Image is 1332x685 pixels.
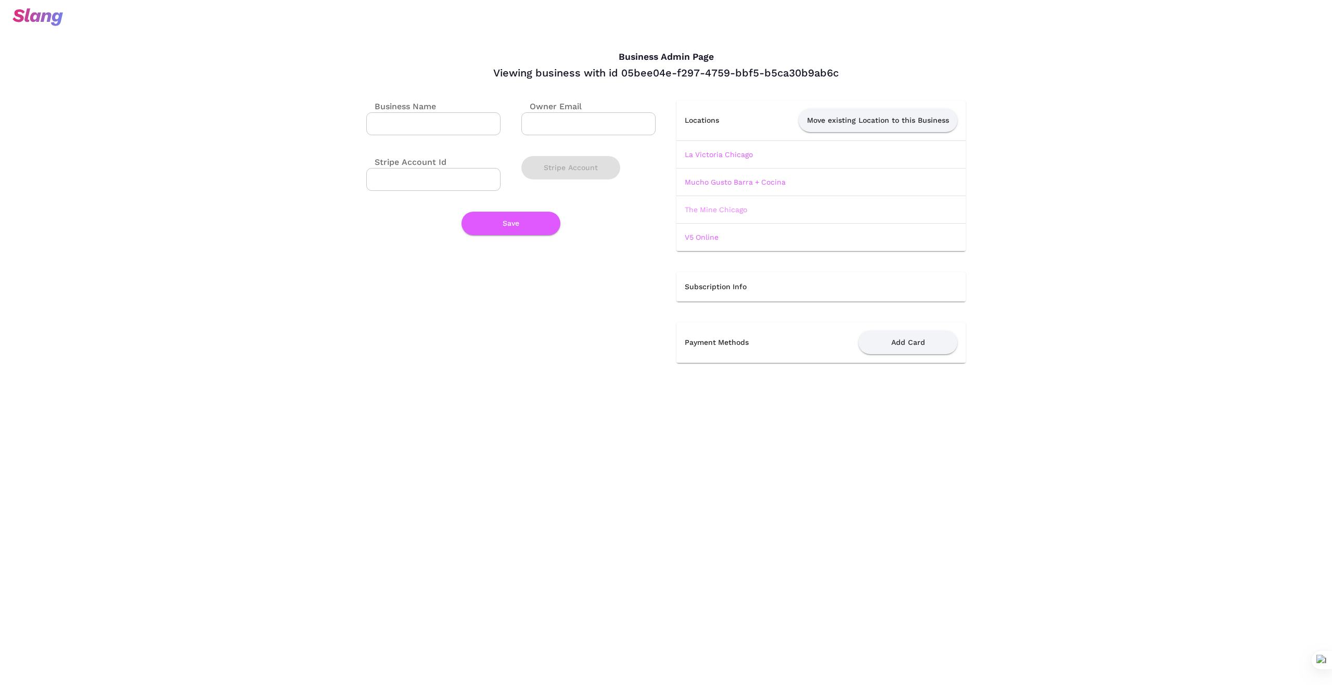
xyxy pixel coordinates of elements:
[685,205,747,214] a: The Mine Chicago
[685,150,753,159] a: La Victoria Chicago
[799,109,957,132] button: Move existing Location to this Business
[676,100,741,141] th: Locations
[859,331,957,354] button: Add Card
[521,100,582,112] label: Owner Email
[685,178,786,186] a: Mucho Gusto Barra + Cocina
[521,163,620,171] a: Stripe Account
[366,66,966,80] div: Viewing business with id 05bee04e-f297-4759-bbf5-b5ca30b9ab6c
[366,156,446,168] label: Stripe Account Id
[685,233,719,241] a: V5 Online
[366,51,966,63] h4: Business Admin Page
[859,338,957,346] a: Add Card
[12,8,63,26] img: svg+xml;base64,PHN2ZyB3aWR0aD0iOTciIGhlaWdodD0iMzQiIHZpZXdCb3g9IjAgMCA5NyAzNCIgZmlsbD0ibm9uZSIgeG...
[462,212,560,235] button: Save
[676,272,966,302] th: Subscription Info
[676,322,796,363] th: Payment Methods
[366,100,436,112] label: Business Name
